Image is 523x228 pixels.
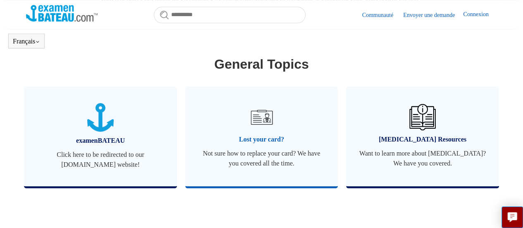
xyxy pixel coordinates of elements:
img: 01JHREV2E6NG3DHE8VTG8QH796 [409,104,436,130]
input: Rechercher [154,7,306,23]
a: Envoyer une demande [403,11,463,19]
span: Not sure how to replace your card? We have you covered all the time. [198,149,326,168]
a: Lost your card? Not sure how to replace your card? We have you covered all the time. [185,86,338,186]
img: 01JTNN85WSQ5FQ6HNXPDSZ7SRA [87,103,114,132]
span: [MEDICAL_DATA] Resources [358,134,487,144]
a: examenBATEAU Click here to be redirected to our [DOMAIN_NAME] website! [24,86,177,186]
img: Page d’accueil du Centre d’aide Examen Bateau [26,5,98,22]
button: Français [13,38,40,45]
img: 01JRG6G4NA4NJ1BVG8MJM761YH [247,103,276,132]
a: Connexion [463,10,497,20]
span: examenBATEAU [36,136,165,146]
span: Click here to be redirected to our [DOMAIN_NAME] website! [36,150,165,170]
h1: General Topics [26,54,497,74]
a: [MEDICAL_DATA] Resources Want to learn more about [MEDICAL_DATA]? We have you covered. [346,86,499,186]
span: Want to learn more about [MEDICAL_DATA]? We have you covered. [358,149,487,168]
span: Lost your card? [198,134,326,144]
a: Communauté [362,11,401,19]
button: Live chat [502,206,523,228]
